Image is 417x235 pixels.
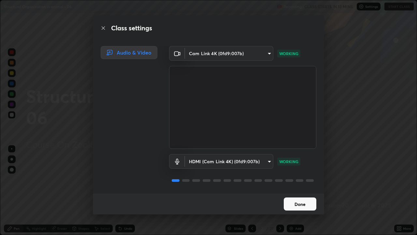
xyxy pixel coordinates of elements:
[185,46,273,61] div: Cam Link 4K (0fd9:007b)
[279,51,298,56] p: WORKING
[185,154,273,169] div: Cam Link 4K (0fd9:007b)
[284,197,316,211] button: Done
[111,23,152,33] h2: Class settings
[101,46,157,59] div: Audio & Video
[279,159,298,164] p: WORKING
